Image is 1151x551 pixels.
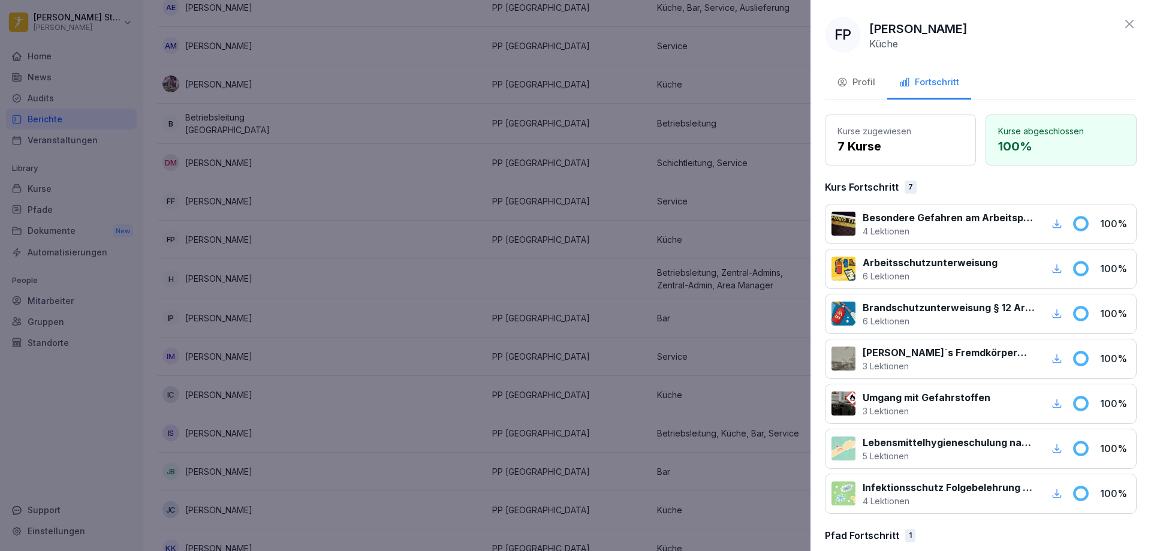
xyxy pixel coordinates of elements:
[863,270,998,282] p: 6 Lektionen
[869,20,968,38] p: [PERSON_NAME]
[863,300,1035,315] p: Brandschutzunterweisung § 12 ArbSchG
[863,405,990,417] p: 3 Lektionen
[863,480,1035,495] p: Infektionsschutz Folgebelehrung (nach §43 IfSG)
[863,450,1035,462] p: 5 Lektionen
[1100,306,1130,321] p: 100 %
[837,137,963,155] p: 7 Kurse
[837,125,963,137] p: Kurse zugewiesen
[905,180,917,194] div: 7
[825,17,861,53] div: FP
[1100,486,1130,501] p: 100 %
[825,67,887,100] button: Profil
[863,495,1035,507] p: 4 Lektionen
[825,528,899,543] p: Pfad Fortschritt
[887,67,971,100] button: Fortschritt
[1100,441,1130,456] p: 100 %
[863,255,998,270] p: Arbeitsschutzunterweisung
[1100,396,1130,411] p: 100 %
[825,180,899,194] p: Kurs Fortschritt
[998,137,1124,155] p: 100 %
[863,225,1035,237] p: 4 Lektionen
[837,76,875,89] div: Profil
[863,435,1035,450] p: Lebensmittelhygieneschulung nach EU-Verordnung (EG) Nr. 852 / 2004
[863,360,1035,372] p: 3 Lektionen
[863,345,1035,360] p: [PERSON_NAME]`s Fremdkörpermanagement
[863,315,1035,327] p: 6 Lektionen
[899,76,959,89] div: Fortschritt
[863,210,1035,225] p: Besondere Gefahren am Arbeitsplatz
[869,38,898,50] p: Küche
[905,529,915,542] div: 1
[1100,216,1130,231] p: 100 %
[998,125,1124,137] p: Kurse abgeschlossen
[1100,261,1130,276] p: 100 %
[1100,351,1130,366] p: 100 %
[863,390,990,405] p: Umgang mit Gefahrstoffen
